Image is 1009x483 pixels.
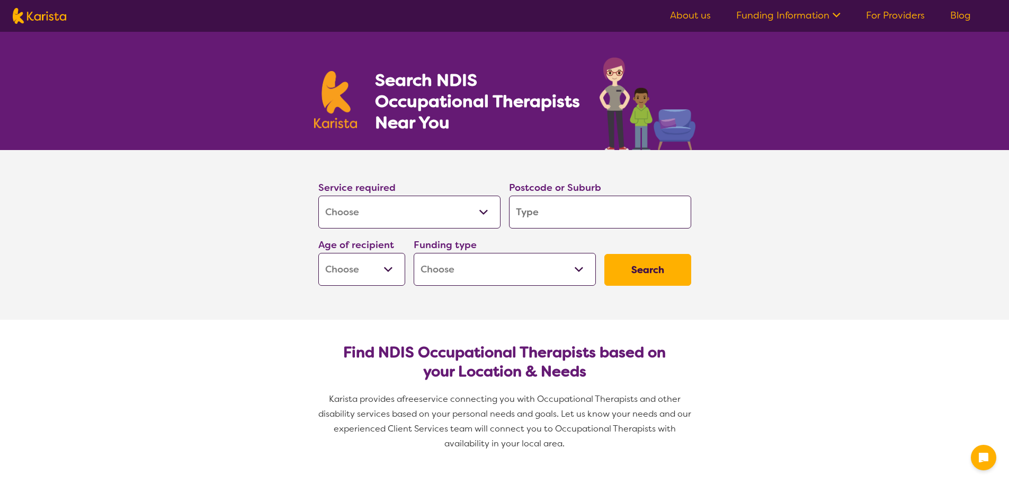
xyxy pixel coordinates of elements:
[509,196,691,229] input: Type
[414,239,477,251] label: Funding type
[375,69,581,133] h1: Search NDIS Occupational Therapists Near You
[329,393,402,405] span: Karista provides a
[670,9,711,22] a: About us
[736,9,841,22] a: Funding Information
[604,254,691,286] button: Search
[402,393,419,405] span: free
[318,181,396,194] label: Service required
[13,8,66,24] img: Karista logo
[509,181,601,194] label: Postcode or Suburb
[950,9,971,22] a: Blog
[314,71,358,128] img: Karista logo
[327,343,683,381] h2: Find NDIS Occupational Therapists based on your Location & Needs
[318,393,693,449] span: service connecting you with Occupational Therapists and other disability services based on your p...
[866,9,925,22] a: For Providers
[600,57,695,150] img: occupational-therapy
[318,239,394,251] label: Age of recipient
